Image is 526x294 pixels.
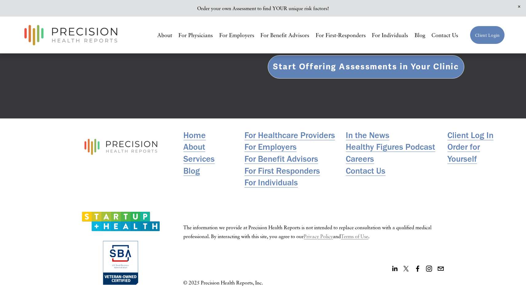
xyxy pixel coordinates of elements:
[426,265,432,273] a: Instagram
[495,265,526,294] iframe: Chat Widget
[183,223,444,241] p: The information we provide at Precision Health Reports is not intended to replace consultation wi...
[244,153,318,165] a: For Benefit Advisors
[244,176,298,188] a: For Individuals
[392,265,398,273] a: linkedin-unauth
[183,278,302,287] p: © 2025 Precision Health Reports, Inc.
[244,141,297,153] a: For Employers
[415,29,425,41] a: Blog
[244,129,335,141] a: For Healthcare Providers
[447,129,493,141] a: Client Log In
[346,141,435,153] a: Healthy Figures Podcast
[346,129,389,141] a: In the News
[304,232,333,241] a: Privacy Policy
[219,29,254,41] a: For Employers
[346,165,385,177] a: Contact Us
[183,153,215,165] a: Services
[157,29,172,41] a: About
[447,141,505,164] a: Order for Yourself
[346,153,374,165] a: Careers
[372,29,408,41] a: For Individuals
[403,265,409,273] a: X
[431,29,458,41] a: Contact Us
[178,29,213,41] a: For Physicians
[183,141,205,153] a: About
[183,129,206,141] a: Home
[415,265,421,273] a: Facebook
[470,26,505,44] a: Client Login
[341,232,368,241] a: Terms of Use
[260,29,309,41] a: For Benefit Advisors
[316,29,366,41] a: For First-Responders
[21,22,121,48] img: Precision Health Reports
[244,165,320,177] a: For First Responders
[183,165,200,177] a: Blog
[268,55,464,79] a: Start Offering Assessments in Your Clinic
[438,265,444,273] a: support@precisionhealhreports.com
